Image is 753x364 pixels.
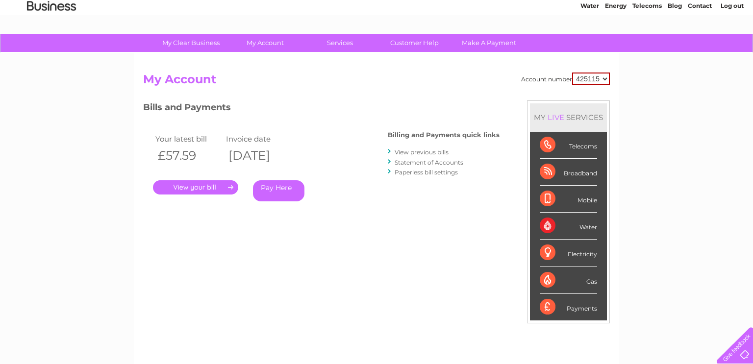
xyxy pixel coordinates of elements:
a: Blog [668,42,682,49]
a: Energy [605,42,627,49]
div: Account number [521,73,610,85]
a: My Clear Business [151,34,231,52]
a: Pay Here [253,180,304,201]
td: Your latest bill [153,132,224,146]
a: Services [300,34,380,52]
div: Gas [540,267,597,294]
div: Mobile [540,186,597,213]
div: Water [540,213,597,240]
div: Clear Business is a trading name of Verastar Limited (registered in [GEOGRAPHIC_DATA] No. 3667643... [146,5,609,48]
a: Customer Help [374,34,455,52]
div: Electricity [540,240,597,267]
a: Statement of Accounts [395,159,463,166]
a: Log out [721,42,744,49]
th: [DATE] [224,146,294,166]
div: Broadband [540,159,597,186]
a: My Account [225,34,306,52]
td: Invoice date [224,132,294,146]
a: Water [580,42,599,49]
h3: Bills and Payments [143,100,500,118]
a: View previous bills [395,148,449,156]
div: MY SERVICES [530,103,607,131]
div: Payments [540,294,597,320]
h4: Billing and Payments quick links [388,131,500,139]
th: £57.59 [153,146,224,166]
a: 0333 014 3131 [568,5,636,17]
a: Make A Payment [449,34,529,52]
a: . [153,180,238,194]
a: Telecoms [632,42,662,49]
div: LIVE [546,113,566,122]
a: Contact [688,42,712,49]
div: Telecoms [540,132,597,159]
a: Paperless bill settings [395,169,458,176]
img: logo.png [26,25,76,55]
h2: My Account [143,73,610,91]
